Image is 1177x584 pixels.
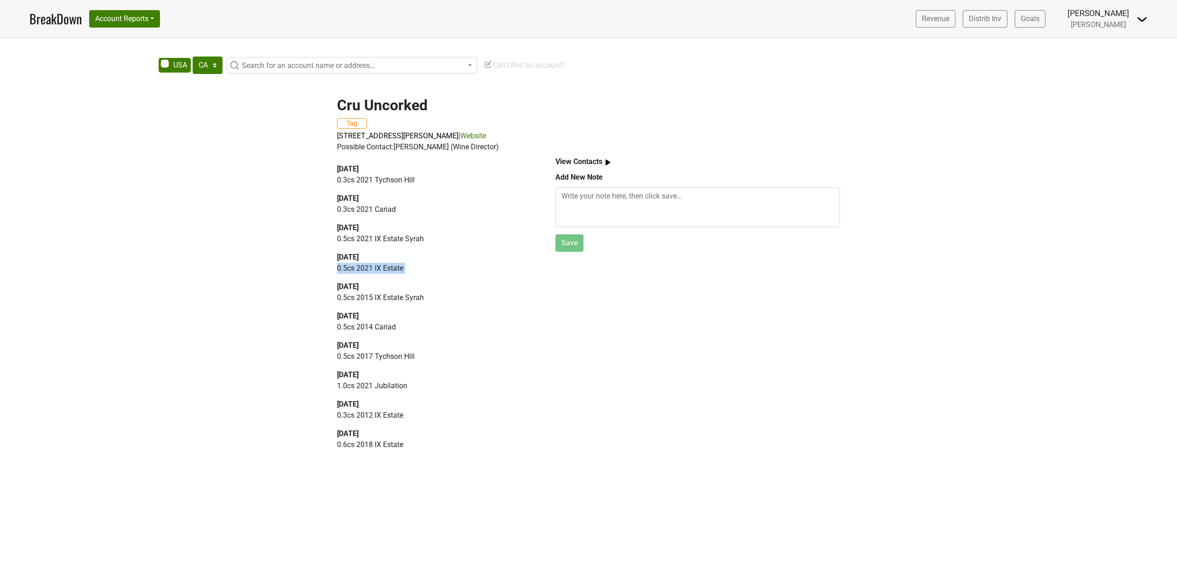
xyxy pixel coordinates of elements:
[555,173,603,181] b: Add New Note
[337,263,534,274] p: 0.5 cs 2021 IX Estate
[337,281,534,292] div: [DATE]
[337,142,840,153] div: Possible Contact: [PERSON_NAME] (Wine Director)
[337,131,458,140] a: [STREET_ADDRESS][PERSON_NAME]
[337,439,534,450] p: 0.6 cs 2018 IX Estate
[337,193,534,204] div: [DATE]
[337,233,534,244] p: 0.5 cs 2021 IX Estate Syrah
[337,351,534,362] p: 0.5 cs 2017 Tychson Hill
[460,131,486,140] a: Website
[1068,7,1129,19] div: [PERSON_NAME]
[1137,14,1148,25] img: Dropdown Menu
[484,60,493,69] img: Edit
[337,204,534,215] p: 0.3 cs 2021 Cariad
[337,130,840,142] p: |
[337,252,534,263] div: [DATE]
[555,234,583,252] button: Save
[337,399,534,410] div: [DATE]
[89,10,160,28] button: Account Reports
[337,311,534,322] div: [DATE]
[337,410,534,421] p: 0.3 cs 2012 IX Estate
[337,369,534,380] div: [DATE]
[963,10,1007,28] a: Distrib Inv
[337,164,534,175] div: [DATE]
[916,10,955,28] a: Revenue
[602,157,614,168] img: arrow_right.svg
[337,340,534,351] div: [DATE]
[337,380,534,391] p: 1.0 cs 2021 Jubilation
[242,61,375,70] span: Search for an account name or address...
[337,222,534,233] div: [DATE]
[555,157,602,166] b: View Contacts
[337,322,534,333] p: 0.5 cs 2014 Cariad
[484,61,565,69] span: Can't find an account?
[337,96,840,114] h2: Cru Uncorked
[1015,10,1046,28] a: Goals
[1071,20,1126,29] span: [PERSON_NAME]
[29,9,82,28] a: BreakDown
[337,118,367,129] button: Tag
[337,292,534,303] p: 0.5 cs 2015 IX Estate Syrah
[337,175,534,186] p: 0.3 cs 2021 Tychson Hill
[337,428,534,439] div: [DATE]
